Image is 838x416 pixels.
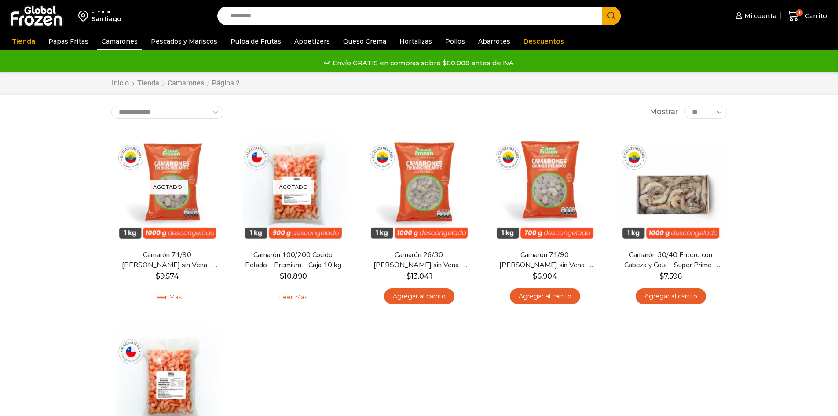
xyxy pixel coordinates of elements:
[474,33,515,50] a: Abarrotes
[91,8,121,15] div: Enviar a
[117,250,218,270] a: Camarón 71/90 [PERSON_NAME] sin Vena – Super Prime – Caja 10 kg
[280,272,284,280] span: $
[406,272,432,280] bdi: 13.041
[533,272,557,280] bdi: 6.904
[111,78,129,88] a: Inicio
[659,272,682,280] bdi: 7.596
[111,106,223,119] select: Pedido de la tienda
[494,250,595,270] a: Camarón 71/90 [PERSON_NAME] sin Vena – Silver – Caja 10 kg
[97,33,142,50] a: Camarones
[226,33,285,50] a: Pulpa de Frutas
[147,180,188,194] p: Agotado
[368,250,469,270] a: Camarón 26/30 [PERSON_NAME] sin Vena – Super Prime – Caja 10 kg
[265,288,321,307] a: Leé más sobre “Camarón 100/200 Cocido Pelado - Premium - Caja 10 kg”
[273,180,314,194] p: Agotado
[796,9,803,16] span: 1
[212,79,240,87] span: Página 2
[733,7,776,25] a: Mi cuenta
[785,6,829,26] a: 1 Carrito
[510,288,580,305] a: Agregar al carrito: “Camarón 71/90 Crudo Pelado sin Vena - Silver - Caja 10 kg”
[659,272,664,280] span: $
[91,15,121,23] div: Santiago
[137,78,160,88] a: Tienda
[384,288,454,305] a: Agregar al carrito: “Camarón 26/30 Crudo Pelado sin Vena - Super Prime - Caja 10 kg”
[78,8,91,23] img: address-field-icon.svg
[156,272,160,280] span: $
[139,288,195,307] a: Leé más sobre “Camarón 71/90 Crudo Pelado sin Vena - Super Prime - Caja 10 kg”
[146,33,222,50] a: Pescados y Mariscos
[339,33,391,50] a: Queso Crema
[406,272,411,280] span: $
[636,288,706,305] a: Agregar al carrito: “Camarón 30/40 Entero con Cabeza y Cola - Super Prime - Caja 10 kg”
[519,33,568,50] a: Descuentos
[167,78,205,88] a: Camarones
[441,33,469,50] a: Pollos
[742,11,776,20] span: Mi cuenta
[803,11,827,20] span: Carrito
[7,33,40,50] a: Tienda
[650,107,678,117] span: Mostrar
[395,33,436,50] a: Hortalizas
[533,272,537,280] span: $
[280,272,307,280] bdi: 10.890
[111,78,242,88] nav: Breadcrumb
[156,272,179,280] bdi: 9.574
[290,33,334,50] a: Appetizers
[620,250,721,270] a: Camarón 30/40 Entero con Cabeza y Cola – Super Prime – Caja 10 kg
[44,33,93,50] a: Papas Fritas
[602,7,621,25] button: Search button
[242,250,344,270] a: Camarón 100/200 Cocido Pelado – Premium – Caja 10 kg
